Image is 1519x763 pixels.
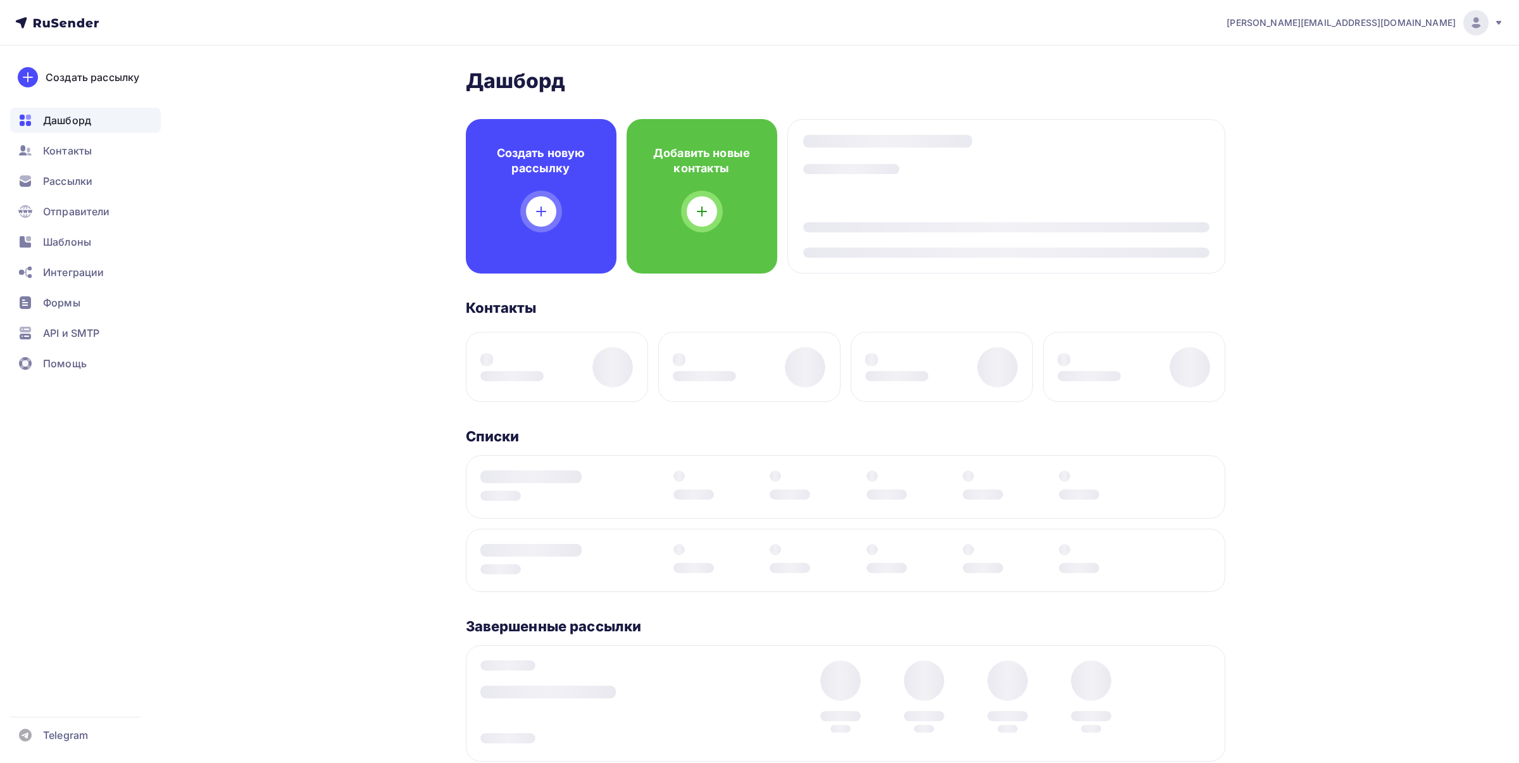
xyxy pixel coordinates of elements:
span: Контакты [43,143,92,158]
h3: Завершенные рассылки [466,617,642,635]
a: Контакты [10,138,161,163]
a: Дашборд [10,108,161,133]
span: API и SMTP [43,325,99,341]
h4: Добавить новые контакты [647,146,757,176]
span: [PERSON_NAME][EMAIL_ADDRESS][DOMAIN_NAME] [1227,16,1456,29]
span: Помощь [43,356,87,371]
h2: Дашборд [466,68,1225,94]
a: Шаблоны [10,229,161,255]
a: Формы [10,290,161,315]
a: Отправители [10,199,161,224]
a: Рассылки [10,168,161,194]
span: Интеграции [43,265,104,280]
div: Создать рассылку [46,70,139,85]
a: [PERSON_NAME][EMAIL_ADDRESS][DOMAIN_NAME] [1227,10,1504,35]
span: Шаблоны [43,234,91,249]
h3: Списки [466,427,520,445]
span: Формы [43,295,80,310]
h4: Создать новую рассылку [486,146,596,176]
span: Рассылки [43,173,92,189]
span: Дашборд [43,113,91,128]
span: Отправители [43,204,110,219]
h3: Контакты [466,299,537,317]
span: Telegram [43,728,88,743]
